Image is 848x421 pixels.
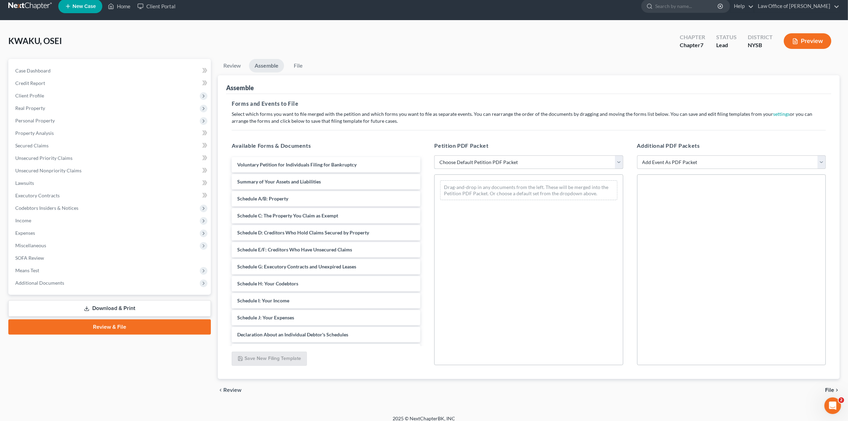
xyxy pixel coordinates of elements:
[10,65,211,77] a: Case Dashboard
[824,397,841,414] iframe: Intercom live chat
[15,118,55,123] span: Personal Property
[10,177,211,189] a: Lawsuits
[15,255,44,261] span: SOFA Review
[218,59,246,72] a: Review
[15,205,78,211] span: Codebtors Insiders & Notices
[15,80,45,86] span: Credit Report
[784,33,831,49] button: Preview
[15,105,45,111] span: Real Property
[237,247,352,252] span: Schedule E/F: Creditors Who Have Unsecured Claims
[10,139,211,152] a: Secured Claims
[237,264,356,269] span: Schedule G: Executory Contracts and Unexpired Leases
[15,167,82,173] span: Unsecured Nonpriority Claims
[232,100,826,108] h5: Forms and Events to File
[237,162,357,167] span: Voluntary Petition for Individuals Filing for Bankruptcy
[226,84,254,92] div: Assemble
[440,180,617,200] div: Drag-and-drop in any documents from the left. These will be merged into the Petition PDF Packet. ...
[232,141,420,150] h5: Available Forms & Documents
[232,111,826,124] p: Select which forms you want to file merged with the petition and which forms you want to file as ...
[10,252,211,264] a: SOFA Review
[15,242,46,248] span: Miscellaneous
[10,164,211,177] a: Unsecured Nonpriority Claims
[8,300,211,317] a: Download & Print
[237,213,338,218] span: Schedule C: The Property You Claim as Exempt
[8,319,211,335] a: Review & File
[15,143,49,148] span: Secured Claims
[287,59,309,72] a: File
[15,267,39,273] span: Means Test
[237,298,289,303] span: Schedule I: Your Income
[839,397,844,403] span: 2
[15,130,54,136] span: Property Analysis
[716,33,737,41] div: Status
[637,141,826,150] h5: Additional PDF Packets
[680,33,705,41] div: Chapter
[15,155,72,161] span: Unsecured Priority Claims
[716,41,737,49] div: Lead
[15,192,60,198] span: Executory Contracts
[237,230,369,235] span: Schedule D: Creditors Who Hold Claims Secured by Property
[218,387,223,393] i: chevron_left
[748,33,773,41] div: District
[700,42,703,48] span: 7
[10,127,211,139] a: Property Analysis
[8,36,62,46] span: KWAKU, OSEI
[15,68,51,74] span: Case Dashboard
[218,387,248,393] button: chevron_left Review
[15,230,35,236] span: Expenses
[15,93,44,98] span: Client Profile
[237,332,348,337] span: Declaration About an Individual Debtor's Schedules
[834,387,840,393] i: chevron_right
[237,196,288,201] span: Schedule A/B: Property
[232,352,307,366] button: Save New Filing Template
[10,77,211,89] a: Credit Report
[237,315,294,320] span: Schedule J: Your Expenses
[825,387,834,393] span: File
[15,280,64,286] span: Additional Documents
[10,189,211,202] a: Executory Contracts
[237,281,298,286] span: Schedule H: Your Codebtors
[680,41,705,49] div: Chapter
[249,59,284,72] a: Assemble
[15,217,31,223] span: Income
[748,41,773,49] div: NYSB
[223,387,241,393] span: Review
[434,142,488,149] span: Petition PDF Packet
[72,4,96,9] span: New Case
[773,111,790,117] a: settings
[10,152,211,164] a: Unsecured Priority Claims
[15,180,34,186] span: Lawsuits
[237,179,321,184] span: Summary of Your Assets and Liabilities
